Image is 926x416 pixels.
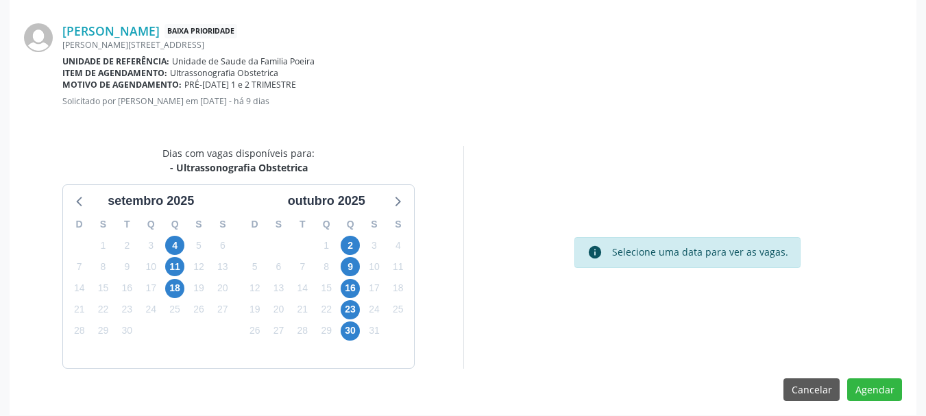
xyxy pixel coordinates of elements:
span: sábado, 6 de setembro de 2025 [213,236,232,255]
span: sexta-feira, 3 de outubro de 2025 [365,236,384,255]
span: sexta-feira, 24 de outubro de 2025 [365,300,384,319]
div: Selecione uma data para ver as vagas. [612,245,788,260]
span: quarta-feira, 10 de setembro de 2025 [141,257,160,276]
span: Unidade de Saude da Familia Poeira [172,56,315,67]
img: img [24,23,53,52]
b: Item de agendamento: [62,67,167,79]
span: quarta-feira, 1 de outubro de 2025 [317,236,336,255]
span: Ultrassonografia Obstetrica [170,67,278,79]
span: quarta-feira, 15 de outubro de 2025 [317,279,336,298]
span: quinta-feira, 11 de setembro de 2025 [165,257,184,276]
span: quinta-feira, 25 de setembro de 2025 [165,300,184,319]
span: quarta-feira, 8 de outubro de 2025 [317,257,336,276]
div: Q [339,214,363,235]
span: sábado, 13 de setembro de 2025 [213,257,232,276]
span: segunda-feira, 22 de setembro de 2025 [94,300,113,319]
div: T [291,214,315,235]
span: sexta-feira, 10 de outubro de 2025 [365,257,384,276]
span: domingo, 19 de outubro de 2025 [245,300,265,319]
div: S [187,214,211,235]
div: Q [163,214,187,235]
span: Baixa Prioridade [165,24,237,38]
span: quarta-feira, 24 de setembro de 2025 [141,300,160,319]
span: sábado, 20 de setembro de 2025 [213,279,232,298]
div: D [67,214,91,235]
span: domingo, 21 de setembro de 2025 [70,300,89,319]
p: Solicitado por [PERSON_NAME] em [DATE] - há 9 dias [62,95,902,107]
span: sexta-feira, 17 de outubro de 2025 [365,279,384,298]
span: terça-feira, 16 de setembro de 2025 [117,279,136,298]
span: PRÉ-[DATE] 1 e 2 TRIMESTRE [184,79,296,90]
b: Unidade de referência: [62,56,169,67]
div: S [91,214,115,235]
div: D [243,214,267,235]
span: domingo, 7 de setembro de 2025 [70,257,89,276]
span: sábado, 18 de outubro de 2025 [389,279,408,298]
button: Cancelar [783,378,840,402]
span: segunda-feira, 8 de setembro de 2025 [94,257,113,276]
div: - Ultrassonografia Obstetrica [162,160,315,175]
span: quarta-feira, 22 de outubro de 2025 [317,300,336,319]
span: sexta-feira, 12 de setembro de 2025 [189,257,208,276]
span: segunda-feira, 6 de outubro de 2025 [269,257,289,276]
div: outubro 2025 [282,192,371,210]
span: segunda-feira, 15 de setembro de 2025 [94,279,113,298]
span: terça-feira, 2 de setembro de 2025 [117,236,136,255]
span: terça-feira, 23 de setembro de 2025 [117,300,136,319]
span: domingo, 12 de outubro de 2025 [245,279,265,298]
span: sexta-feira, 26 de setembro de 2025 [189,300,208,319]
button: Agendar [847,378,902,402]
span: quinta-feira, 16 de outubro de 2025 [341,279,360,298]
span: terça-feira, 7 de outubro de 2025 [293,257,312,276]
span: segunda-feira, 1 de setembro de 2025 [94,236,113,255]
span: quinta-feira, 9 de outubro de 2025 [341,257,360,276]
span: domingo, 26 de outubro de 2025 [245,321,265,341]
span: sábado, 25 de outubro de 2025 [389,300,408,319]
div: S [267,214,291,235]
span: quarta-feira, 3 de setembro de 2025 [141,236,160,255]
div: S [386,214,410,235]
span: quinta-feira, 30 de outubro de 2025 [341,321,360,341]
span: quarta-feira, 17 de setembro de 2025 [141,279,160,298]
div: S [210,214,234,235]
span: terça-feira, 21 de outubro de 2025 [293,300,312,319]
span: quinta-feira, 4 de setembro de 2025 [165,236,184,255]
div: setembro 2025 [102,192,199,210]
span: sábado, 4 de outubro de 2025 [389,236,408,255]
b: Motivo de agendamento: [62,79,182,90]
span: quarta-feira, 29 de outubro de 2025 [317,321,336,341]
span: quinta-feira, 18 de setembro de 2025 [165,279,184,298]
a: [PERSON_NAME] [62,23,160,38]
span: sexta-feira, 31 de outubro de 2025 [365,321,384,341]
span: sábado, 27 de setembro de 2025 [213,300,232,319]
span: domingo, 5 de outubro de 2025 [245,257,265,276]
span: terça-feira, 30 de setembro de 2025 [117,321,136,341]
div: Q [139,214,163,235]
div: Dias com vagas disponíveis para: [162,146,315,175]
i: info [587,245,602,260]
span: terça-feira, 28 de outubro de 2025 [293,321,312,341]
span: segunda-feira, 20 de outubro de 2025 [269,300,289,319]
div: S [363,214,387,235]
span: segunda-feira, 13 de outubro de 2025 [269,279,289,298]
span: sexta-feira, 19 de setembro de 2025 [189,279,208,298]
span: sexta-feira, 5 de setembro de 2025 [189,236,208,255]
span: segunda-feira, 29 de setembro de 2025 [94,321,113,341]
div: [PERSON_NAME][STREET_ADDRESS] [62,39,902,51]
span: sábado, 11 de outubro de 2025 [389,257,408,276]
span: segunda-feira, 27 de outubro de 2025 [269,321,289,341]
div: Q [315,214,339,235]
span: terça-feira, 14 de outubro de 2025 [293,279,312,298]
span: domingo, 28 de setembro de 2025 [70,321,89,341]
span: quinta-feira, 2 de outubro de 2025 [341,236,360,255]
div: T [115,214,139,235]
span: quinta-feira, 23 de outubro de 2025 [341,300,360,319]
span: terça-feira, 9 de setembro de 2025 [117,257,136,276]
span: domingo, 14 de setembro de 2025 [70,279,89,298]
